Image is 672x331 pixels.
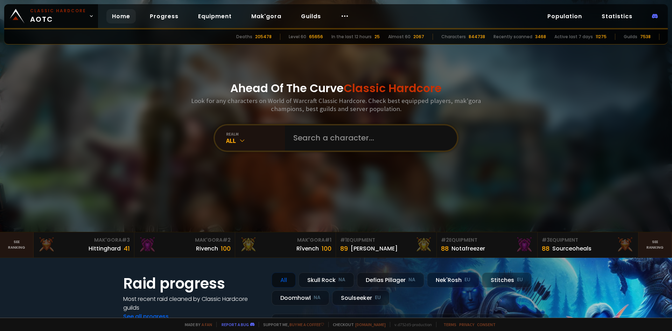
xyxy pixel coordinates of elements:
[552,244,591,253] div: Sourceoheals
[441,34,466,40] div: Characters
[535,34,546,40] div: 3468
[338,276,345,283] small: NA
[357,273,424,288] div: Defias Pillager
[340,236,347,243] span: # 1
[374,34,380,40] div: 25
[596,9,638,23] a: Statistics
[239,236,331,244] div: Mak'Gora
[236,34,252,40] div: Deaths
[124,244,130,253] div: 41
[482,273,532,288] div: Stitches
[331,34,372,40] div: In the last 12 hours
[441,236,449,243] span: # 2
[408,276,415,283] small: NA
[289,125,449,151] input: Search a character...
[296,244,319,253] div: Rîvench
[443,322,456,327] a: Terms
[542,244,549,253] div: 88
[441,236,533,244] div: Equipment
[226,131,285,137] div: realm
[538,232,638,257] a: #3Equipment88Sourceoheals
[34,232,134,257] a: Mak'Gora#3Hittinghard41
[340,236,432,244] div: Equipment
[314,294,321,301] small: NA
[299,273,354,288] div: Skull Rock
[192,9,237,23] a: Equipment
[4,4,98,28] a: Classic HardcoreAOTC
[351,244,398,253] div: [PERSON_NAME]
[332,290,390,305] div: Soulseeker
[441,244,449,253] div: 88
[202,322,212,327] a: a fan
[427,273,479,288] div: Nek'Rosh
[89,244,121,253] div: Hittinghard
[459,322,474,327] a: Privacy
[375,294,381,301] small: EU
[437,232,538,257] a: #2Equipment88Notafreezer
[188,97,484,113] h3: Look for any characters on World of Warcraft Classic Hardcore. Check best equipped players, mak'g...
[517,276,523,283] small: EU
[196,244,218,253] div: Rivench
[325,236,331,243] span: # 1
[30,8,86,14] small: Classic Hardcore
[451,244,485,253] div: Notafreezer
[477,322,496,327] a: Consent
[289,322,324,327] a: Buy me a coffee
[106,9,136,23] a: Home
[390,322,432,327] span: v. d752d5 - production
[181,322,212,327] span: Made by
[493,34,532,40] div: Recently scanned
[235,232,336,257] a: Mak'Gora#1Rîvench100
[542,9,588,23] a: Population
[309,34,323,40] div: 65656
[223,236,231,243] span: # 2
[413,34,424,40] div: 2067
[469,34,485,40] div: 844738
[344,80,442,96] span: Classic Hardcore
[596,34,607,40] div: 11275
[246,9,287,23] a: Mak'gora
[226,137,285,145] div: All
[295,9,327,23] a: Guilds
[123,295,263,312] h4: Most recent raid cleaned by Classic Hardcore guilds
[259,322,324,327] span: Support me,
[336,232,437,257] a: #1Equipment89[PERSON_NAME]
[322,244,331,253] div: 100
[638,232,672,257] a: Seeranking
[144,9,184,23] a: Progress
[272,290,329,305] div: Doomhowl
[123,312,169,320] a: See all progress
[542,236,634,244] div: Equipment
[139,236,231,244] div: Mak'Gora
[554,34,593,40] div: Active last 7 days
[640,34,651,40] div: 7538
[624,34,637,40] div: Guilds
[289,34,306,40] div: Level 60
[30,8,86,25] span: AOTC
[542,236,550,243] span: # 3
[464,276,470,283] small: EU
[255,34,272,40] div: 205478
[340,244,348,253] div: 89
[355,322,386,327] a: [DOMAIN_NAME]
[221,244,231,253] div: 100
[38,236,130,244] div: Mak'Gora
[222,322,249,327] a: Report a bug
[230,80,442,97] h1: Ahead Of The Curve
[328,322,386,327] span: Checkout
[134,232,235,257] a: Mak'Gora#2Rivench100
[122,236,130,243] span: # 3
[123,273,263,295] h1: Raid progress
[388,34,411,40] div: Almost 60
[272,273,296,288] div: All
